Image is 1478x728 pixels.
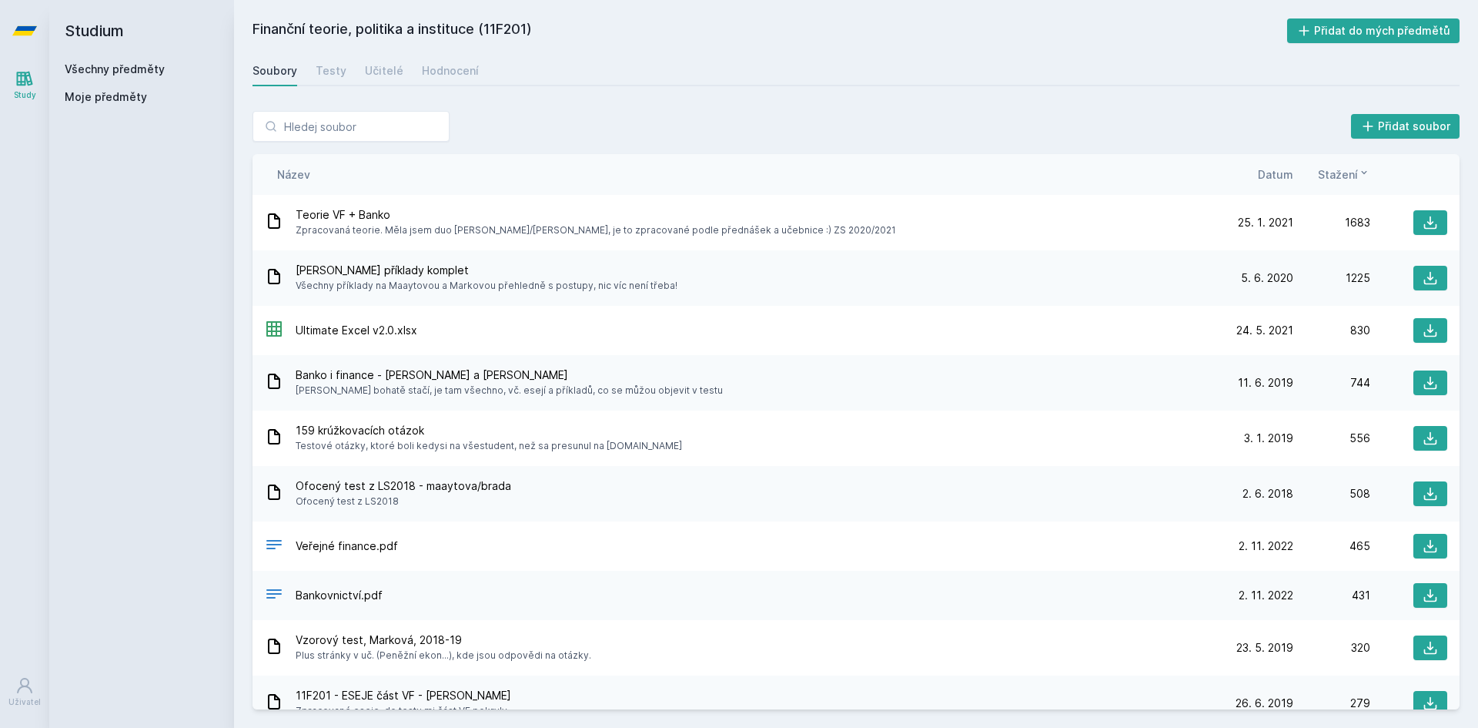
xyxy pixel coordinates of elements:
[1293,215,1370,230] div: 1683
[8,696,41,708] div: Uživatel
[422,63,479,79] div: Hodnocení
[1351,114,1460,139] button: Přidat soubor
[296,383,723,398] span: [PERSON_NAME] bohatě stačí, je tam všechno, vč. esejí a příkladů, co se můžou objevit v testu
[296,423,682,438] span: 159 krúžkovacích otázok
[365,55,403,86] a: Učitelé
[296,438,682,454] span: Testové otázky, ktoré boli kedysi na všestudent, než sa presunul na [DOMAIN_NAME]
[3,62,46,109] a: Study
[296,494,511,509] span: Ofocený test z LS2018
[296,688,511,703] span: 11F201 - ESEJE část VF - [PERSON_NAME]
[1239,538,1293,554] span: 2. 11. 2022
[296,632,591,648] span: Vzorový test, Marková, 2018-19
[1287,18,1460,43] button: Přidat do mých předmětů
[296,278,677,294] span: Všechny příklady na Maaytovou a Markovou přehledně s postupy, nic víc není třeba!
[1238,215,1293,230] span: 25. 1. 2021
[1238,375,1293,391] span: 11. 6. 2019
[265,320,283,342] div: XLSX
[296,323,417,338] span: Ultimate Excel v2.0.xlsx
[1242,486,1293,502] span: 2. 6. 2018
[1236,696,1293,711] span: 26. 6. 2019
[1236,640,1293,656] span: 23. 5. 2019
[1293,588,1370,603] div: 431
[1293,538,1370,554] div: 465
[296,538,398,554] span: Veřejné finance.pdf
[14,89,36,101] div: Study
[1241,270,1293,286] span: 5. 6. 2020
[1293,696,1370,711] div: 279
[3,669,46,716] a: Uživatel
[316,63,346,79] div: Testy
[1318,166,1358,183] span: Stažení
[1318,166,1370,183] button: Stažení
[65,89,147,105] span: Moje předměty
[1236,323,1293,338] span: 24. 5. 2021
[1239,588,1293,603] span: 2. 11. 2022
[1293,640,1370,656] div: 320
[1293,431,1370,446] div: 556
[1293,375,1370,391] div: 744
[265,535,283,558] div: PDF
[296,223,896,238] span: Zpracovaná teorie. Měla jsem duo [PERSON_NAME]/[PERSON_NAME], je to zpracované podle přednášek a ...
[1293,486,1370,502] div: 508
[296,263,677,278] span: [PERSON_NAME] příklady komplet
[1293,323,1370,338] div: 830
[252,111,450,142] input: Hledej soubor
[252,18,1287,43] h2: Finanční teorie, politika a instituce (11F201)
[296,648,591,663] span: Plus stránky v uč. (Peněžní ekon...), kde jsou odpovědi na otázky.
[252,63,297,79] div: Soubory
[316,55,346,86] a: Testy
[296,703,511,719] span: Zpracované eseje, do testu mi část VF pokryly.
[65,62,165,75] a: Všechny předměty
[296,588,383,603] span: Bankovnictví.pdf
[1244,431,1293,446] span: 3. 1. 2019
[252,55,297,86] a: Soubory
[296,207,896,223] span: Teorie VF + Banko
[296,367,723,383] span: Banko i finance - [PERSON_NAME] a [PERSON_NAME]
[1258,166,1293,183] button: Datum
[296,478,511,494] span: Ofocený test z LS2018 - maaytova/brada
[265,585,283,607] div: PDF
[277,166,310,183] button: Název
[365,63,403,79] div: Učitelé
[1293,270,1370,286] div: 1225
[422,55,479,86] a: Hodnocení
